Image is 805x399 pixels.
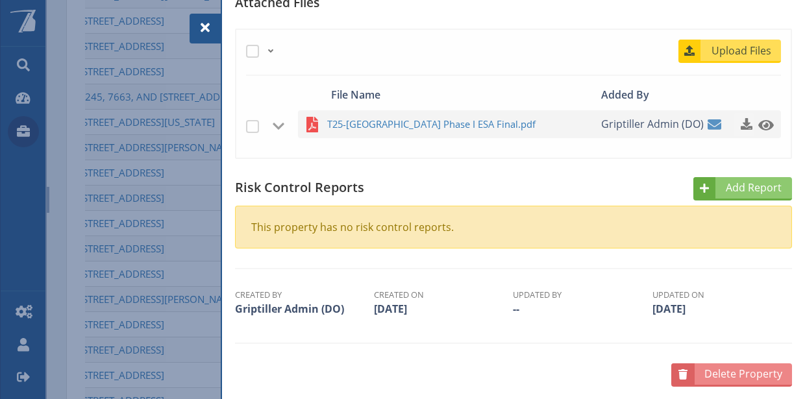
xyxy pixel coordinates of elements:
th: Updated On [652,289,789,301]
td: Griptiller Admin (DO) [235,301,371,317]
a: Upload Files [678,40,781,63]
th: Updated By [513,289,649,301]
th: Created On [374,289,510,301]
span: Add Report [717,180,792,195]
span: T25-[GEOGRAPHIC_DATA] Phase I ESA Final.pdf [327,116,568,132]
a: T25-[GEOGRAPHIC_DATA] Phase I ESA Final.pdf [327,116,598,132]
a: Delete Property [671,363,792,387]
td: -- [513,301,649,317]
a: Click to preview this file [754,113,771,136]
th: Created By [235,289,371,301]
span: Delete Property [697,366,792,381]
div: Added By [597,86,694,104]
a: Add Report [693,177,792,200]
span: Upload Files [702,43,781,58]
td: [DATE] [374,301,510,317]
div: This property has no risk control reports. [251,219,776,235]
span: Risk Control Reports [235,178,364,196]
td: [DATE] [652,301,789,317]
span: Griptiller Admin (DO) [601,110,704,138]
div: File Name [327,86,598,104]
